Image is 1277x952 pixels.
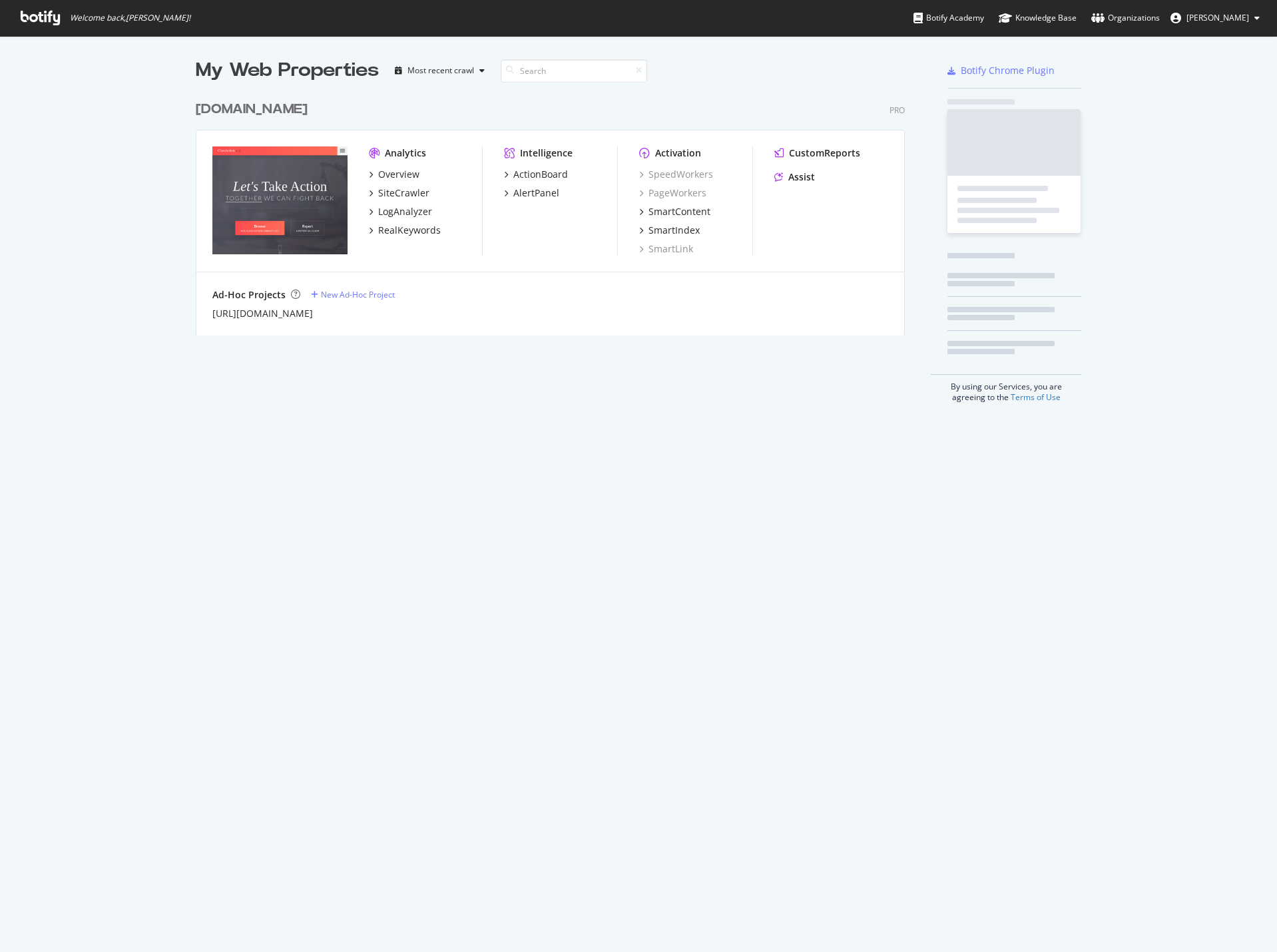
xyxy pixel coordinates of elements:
[1160,7,1270,29] button: [PERSON_NAME]
[311,289,395,300] a: New Ad-Hoc Project
[196,100,313,119] a: [DOMAIN_NAME]
[385,146,426,160] div: Analytics
[504,186,559,200] a: AlertPanel
[913,11,984,25] div: Botify Academy
[639,168,713,181] a: SpeedWorkers
[639,186,706,200] a: PageWorkers
[774,170,815,184] a: Assist
[501,59,647,83] input: Search
[961,64,1055,77] div: Botify Chrome Plugin
[389,60,490,81] button: Most recent crawl
[369,168,419,181] a: Overview
[648,224,700,237] div: SmartIndex
[513,186,559,200] div: AlertPanel
[378,205,432,218] div: LogAnalyzer
[890,105,905,116] div: Pro
[196,57,379,84] div: My Web Properties
[639,205,710,218] a: SmartContent
[789,146,860,160] div: CustomReports
[639,224,700,237] a: SmartIndex
[504,168,568,181] a: ActionBoard
[648,205,710,218] div: SmartContent
[931,374,1081,403] div: By using our Services, you are agreeing to the
[212,288,286,302] div: Ad-Hoc Projects
[369,186,429,200] a: SiteCrawler
[212,307,313,320] a: [URL][DOMAIN_NAME]
[369,224,441,237] a: RealKeywords
[70,13,190,23] span: Welcome back, [PERSON_NAME] !
[321,289,395,300] div: New Ad-Hoc Project
[407,67,474,75] div: Most recent crawl
[212,146,348,254] img: classaction.org
[196,84,915,336] div: grid
[378,186,429,200] div: SiteCrawler
[999,11,1077,25] div: Knowledge Base
[1186,12,1249,23] span: Patrick Hanan
[196,100,308,119] div: [DOMAIN_NAME]
[520,146,573,160] div: Intelligence
[774,146,860,160] a: CustomReports
[655,146,701,160] div: Activation
[788,170,815,184] div: Assist
[378,168,419,181] div: Overview
[947,64,1055,77] a: Botify Chrome Plugin
[378,224,441,237] div: RealKeywords
[369,205,432,218] a: LogAnalyzer
[513,168,568,181] div: ActionBoard
[639,242,693,256] a: SmartLink
[1091,11,1160,25] div: Organizations
[1011,391,1061,403] a: Terms of Use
